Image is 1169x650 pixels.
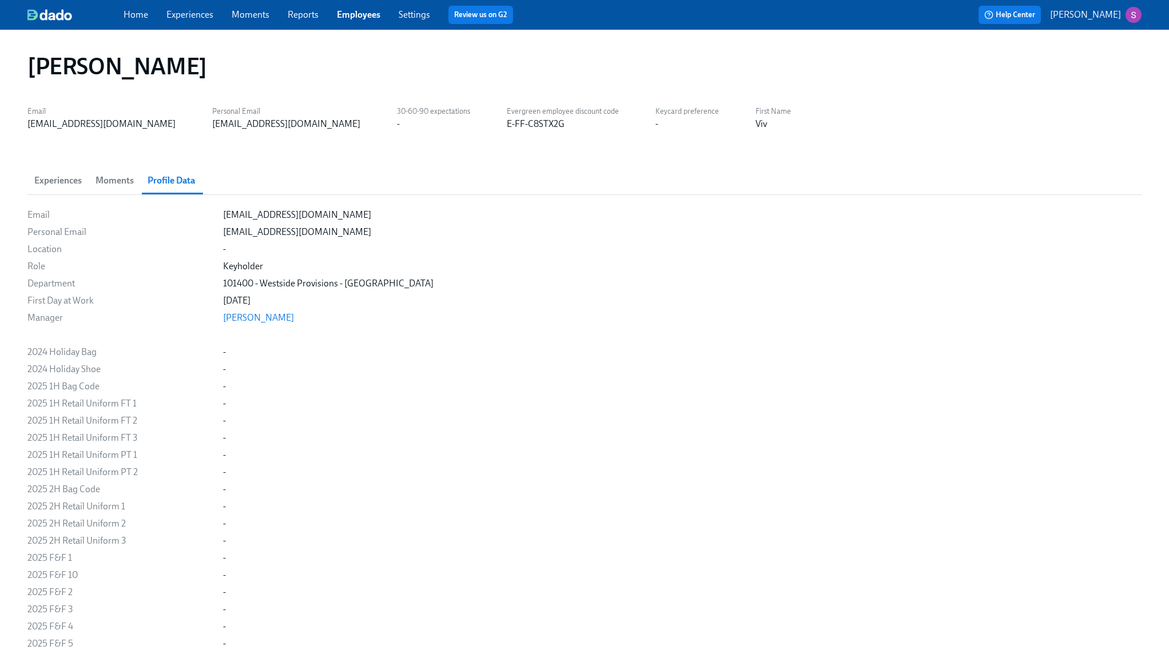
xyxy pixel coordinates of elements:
[27,312,214,324] div: Manager
[212,105,360,118] label: Personal Email
[27,500,214,513] div: 2025 2H Retail Uniform 1
[27,294,214,307] div: First Day at Work
[27,552,214,564] div: 2025 F&F 1
[223,603,226,616] div: -
[223,432,226,444] div: -
[223,380,226,393] div: -
[27,9,124,21] a: dado
[27,397,214,410] div: 2025 1H Retail Uniform FT 1
[454,9,507,21] a: Review us on G2
[27,637,214,650] div: 2025 F&F 5
[27,517,214,530] div: 2025 2H Retail Uniform 2
[223,414,226,427] div: -
[166,9,213,20] a: Experiences
[223,483,226,496] div: -
[223,500,226,513] div: -
[27,432,214,444] div: 2025 1H Retail Uniform FT 3
[27,380,214,393] div: 2025 1H Bag Code
[27,603,214,616] div: 2025 F&F 3
[223,637,226,650] div: -
[655,105,719,118] label: Keycard preference
[27,346,214,358] div: 2024 Holiday Bag
[34,173,82,189] span: Experiences
[1126,7,1142,23] img: ACg8ocKvalk5eKiSYA0Mj5kntfYcqlTkZhBNoQiYmXyzfaV5EtRlXQ=s96-c
[756,105,791,118] label: First Name
[223,363,226,376] div: -
[27,118,176,130] div: [EMAIL_ADDRESS][DOMAIN_NAME]
[232,9,269,20] a: Moments
[223,209,371,221] div: [EMAIL_ADDRESS][DOMAIN_NAME]
[223,620,226,633] div: -
[27,363,214,376] div: 2024 Holiday Shoe
[223,294,250,307] div: [DATE]
[756,118,767,130] div: Viv
[27,466,214,478] div: 2025 1H Retail Uniform PT 2
[27,243,214,256] div: Location
[655,118,658,130] div: -
[507,118,564,130] div: E-FF-C8STX2G
[223,586,226,599] div: -
[223,449,226,461] div: -
[27,9,72,21] img: dado
[27,105,176,118] label: Email
[223,346,226,358] div: -
[27,414,214,427] div: 2025 1H Retail Uniform FT 2
[223,277,434,290] div: 101400 - Westside Provisions - [GEOGRAPHIC_DATA]
[27,449,214,461] div: 2025 1H Retail Uniform PT 1
[27,209,214,221] div: Email
[148,173,195,189] span: Profile Data
[984,9,1035,21] span: Help Center
[27,260,214,273] div: Role
[223,312,294,323] a: [PERSON_NAME]
[1050,9,1121,21] p: [PERSON_NAME]
[223,243,226,256] div: -
[27,483,214,496] div: 2025 2H Bag Code
[399,9,430,20] a: Settings
[223,329,1142,341] div: ​
[397,118,400,130] div: -
[124,9,148,20] a: Home
[212,118,360,130] div: [EMAIL_ADDRESS][DOMAIN_NAME]
[1050,7,1142,23] button: [PERSON_NAME]
[223,466,226,478] div: -
[27,569,214,581] div: 2025 F&F 10
[27,586,214,599] div: 2025 F&F 2
[96,173,134,189] span: Moments
[397,105,470,118] label: 30-60-90 expectations
[288,9,319,20] a: Reports
[223,260,263,273] div: Keyholder
[507,105,619,118] label: Evergreen employee discount code
[27,226,214,238] div: Personal Email
[223,517,226,530] div: -
[223,552,226,564] div: -
[223,226,371,238] div: [EMAIL_ADDRESS][DOMAIN_NAME]
[27,277,214,290] div: Department
[448,6,513,24] button: Review us on G2
[27,620,214,633] div: 2025 F&F 4
[223,397,226,410] div: -
[979,6,1041,24] button: Help Center
[337,9,380,20] a: Employees
[223,569,226,581] div: -
[223,535,226,547] div: -
[27,535,214,547] div: 2025 2H Retail Uniform 3
[27,53,207,80] h1: [PERSON_NAME]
